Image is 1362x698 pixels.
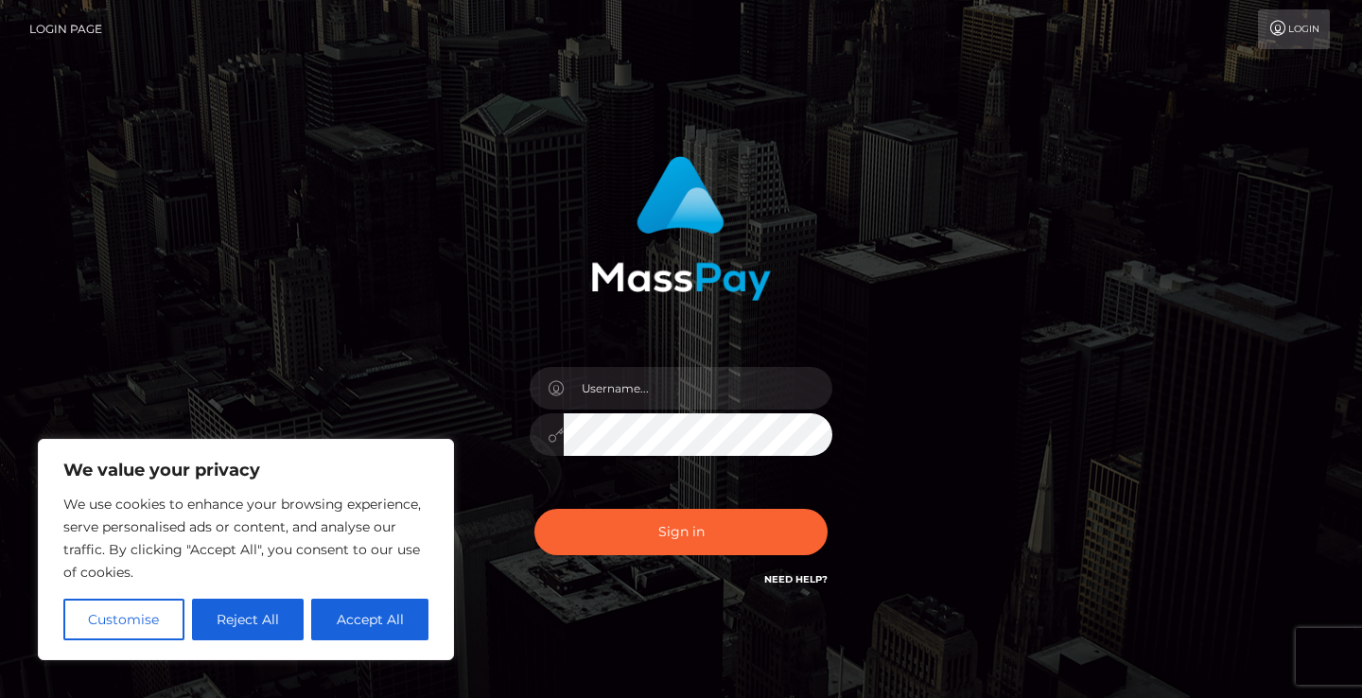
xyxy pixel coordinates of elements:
button: Accept All [311,599,428,640]
a: Login Page [29,9,102,49]
a: Need Help? [764,573,828,585]
input: Username... [564,367,832,410]
button: Reject All [192,599,305,640]
p: We use cookies to enhance your browsing experience, serve personalised ads or content, and analys... [63,493,428,584]
img: MassPay Login [591,156,771,301]
div: We value your privacy [38,439,454,660]
button: Sign in [534,509,828,555]
a: Login [1258,9,1330,49]
p: We value your privacy [63,459,428,481]
button: Customise [63,599,184,640]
